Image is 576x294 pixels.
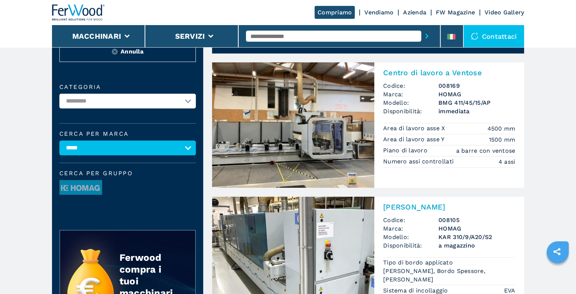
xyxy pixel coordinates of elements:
img: Ferwood [52,4,105,21]
em: a barre con ventose [456,146,515,155]
h3: 008169 [438,82,515,90]
p: Tipo di bordo applicato [383,259,455,267]
span: a magazzino [438,241,515,250]
span: immediata [438,107,515,115]
h2: [PERSON_NAME] [383,203,515,211]
span: Disponibilità: [383,107,438,115]
img: Reset [112,49,118,55]
h3: KAR 310/9/A20/S2 [438,233,515,241]
span: Marca: [383,90,438,98]
h3: HOMAG [438,90,515,98]
h3: HOMAG [438,224,515,233]
span: Modello: [383,98,438,107]
em: 1500 mm [489,135,515,144]
span: Codice: [383,82,438,90]
label: Categoria [59,84,196,90]
span: Modello: [383,233,438,241]
a: sharethis [548,242,566,261]
span: Marca: [383,224,438,233]
em: [PERSON_NAME], Bordo Spessore, [PERSON_NAME] [383,267,515,284]
label: Cerca per marca [59,131,196,137]
p: Area di lavoro asse Y [383,135,447,143]
div: Contattaci [464,25,524,47]
a: Azienda [403,9,426,16]
img: image [60,180,102,195]
img: Contattaci [471,32,478,40]
h2: Centro di lavoro a Ventose [383,68,515,77]
h3: 008105 [438,216,515,224]
img: Centro di lavoro a Ventose HOMAG BMG 411/45/15/AP [212,62,374,188]
a: Compriamo [315,6,355,19]
button: ResetAnnulla [59,41,196,62]
span: Codice: [383,216,438,224]
button: submit-button [421,28,433,45]
a: Centro di lavoro a Ventose HOMAG BMG 411/45/15/APCentro di lavoro a VentoseCodice:008169Marca:HOM... [212,62,524,188]
iframe: Chat [545,261,570,288]
button: Macchinari [72,32,121,41]
em: 4500 mm [487,124,515,133]
a: Video Gallery [485,9,524,16]
a: FW Magazine [436,9,475,16]
span: Annulla [121,47,143,56]
a: Vendiamo [364,9,393,16]
h3: BMG 411/45/15/AP [438,98,515,107]
em: 4 assi [499,158,516,166]
button: Servizi [175,32,205,41]
p: Area di lavoro asse X [383,124,447,132]
span: Disponibilità: [383,241,438,250]
span: Cerca per Gruppo [59,170,196,176]
p: Piano di lavoro [383,146,429,155]
p: Numero assi controllati [383,158,455,166]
